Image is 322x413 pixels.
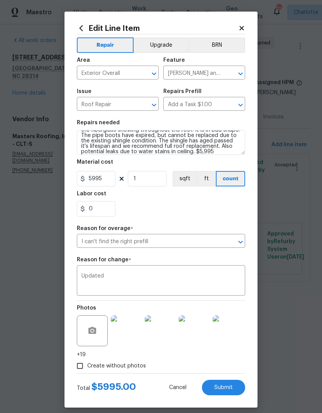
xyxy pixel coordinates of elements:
textarea: Updated [81,273,241,289]
h5: Reason for change [77,257,129,262]
span: +19 [77,351,86,359]
span: Submit [214,385,233,391]
button: Upgrade [134,37,189,53]
h5: Labor cost [77,191,106,196]
span: Cancel [169,385,186,391]
textarea: roof is not repairable and has significant granular loss with the fiberglass showing throughout t... [77,130,245,155]
h5: Area [77,58,90,63]
button: Open [235,237,246,247]
span: Create without photos [87,362,146,370]
button: Repair [77,37,134,53]
h5: Feature [163,58,185,63]
span: $ 5995.00 [92,382,136,391]
div: Total [77,383,136,392]
button: ft [197,171,216,186]
button: Open [149,68,159,79]
input: Select a reason for overage [77,236,224,248]
button: sqft [173,171,197,186]
button: Open [235,68,246,79]
h5: Reason for overage [77,226,130,231]
button: Open [235,100,246,110]
h5: Issue [77,89,92,94]
h5: Repairs Prefill [163,89,202,94]
h5: Photos [77,305,96,311]
button: Cancel [157,380,199,395]
button: Submit [202,380,245,395]
h2: Edit Line Item [77,24,238,32]
button: BRN [188,37,245,53]
h5: Material cost [77,159,113,165]
button: Open [149,100,159,110]
button: count [216,171,245,186]
h5: Repairs needed [77,120,120,125]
